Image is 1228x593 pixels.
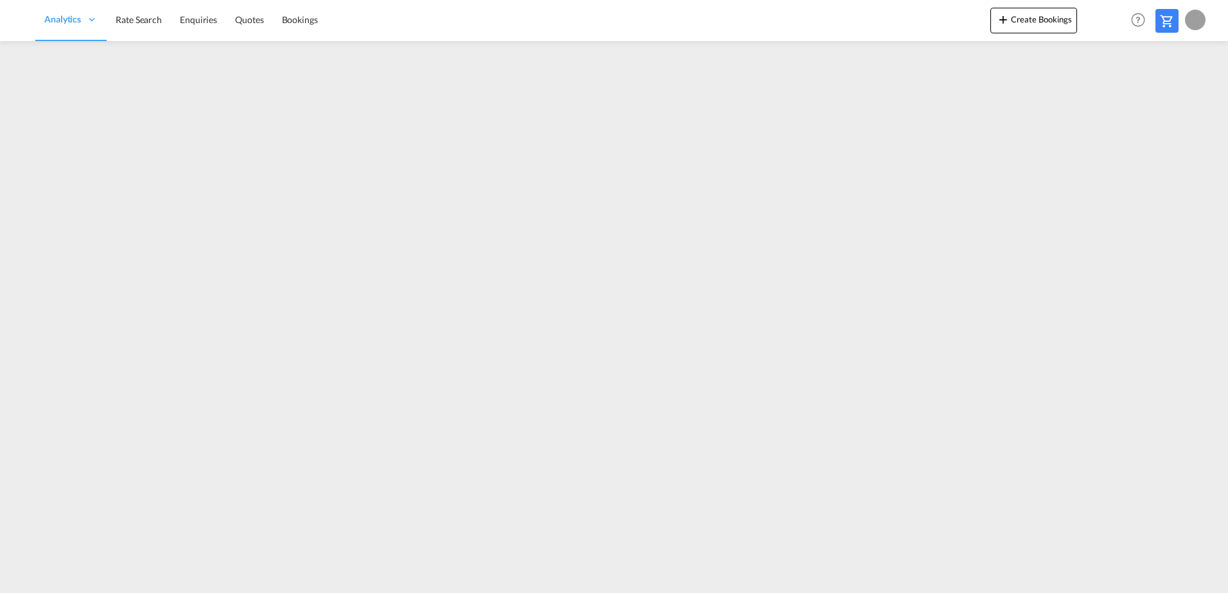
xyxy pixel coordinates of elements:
div: Help [1127,9,1155,32]
span: Bookings [282,14,318,25]
span: Enquiries [180,14,217,25]
span: Quotes [235,14,263,25]
span: Help [1127,9,1149,31]
span: Analytics [44,13,81,26]
button: icon-plus 400-fgCreate Bookings [990,8,1077,33]
md-icon: icon-plus 400-fg [996,12,1011,27]
span: Rate Search [116,14,162,25]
